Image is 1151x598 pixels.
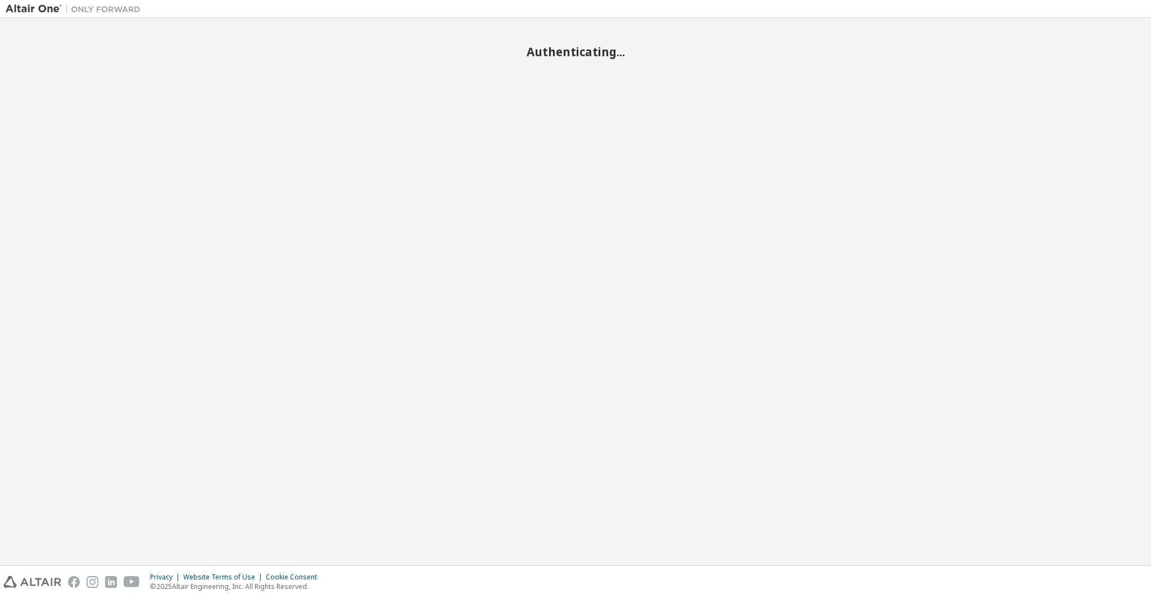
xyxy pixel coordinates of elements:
img: youtube.svg [124,576,140,588]
div: Cookie Consent [266,573,324,582]
div: Privacy [150,573,183,582]
div: Website Terms of Use [183,573,266,582]
img: instagram.svg [87,576,98,588]
img: Altair One [6,3,146,15]
img: linkedin.svg [105,576,117,588]
h2: Authenticating... [6,44,1145,59]
img: altair_logo.svg [3,576,61,588]
p: © 2025 Altair Engineering, Inc. All Rights Reserved. [150,582,324,591]
img: facebook.svg [68,576,80,588]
